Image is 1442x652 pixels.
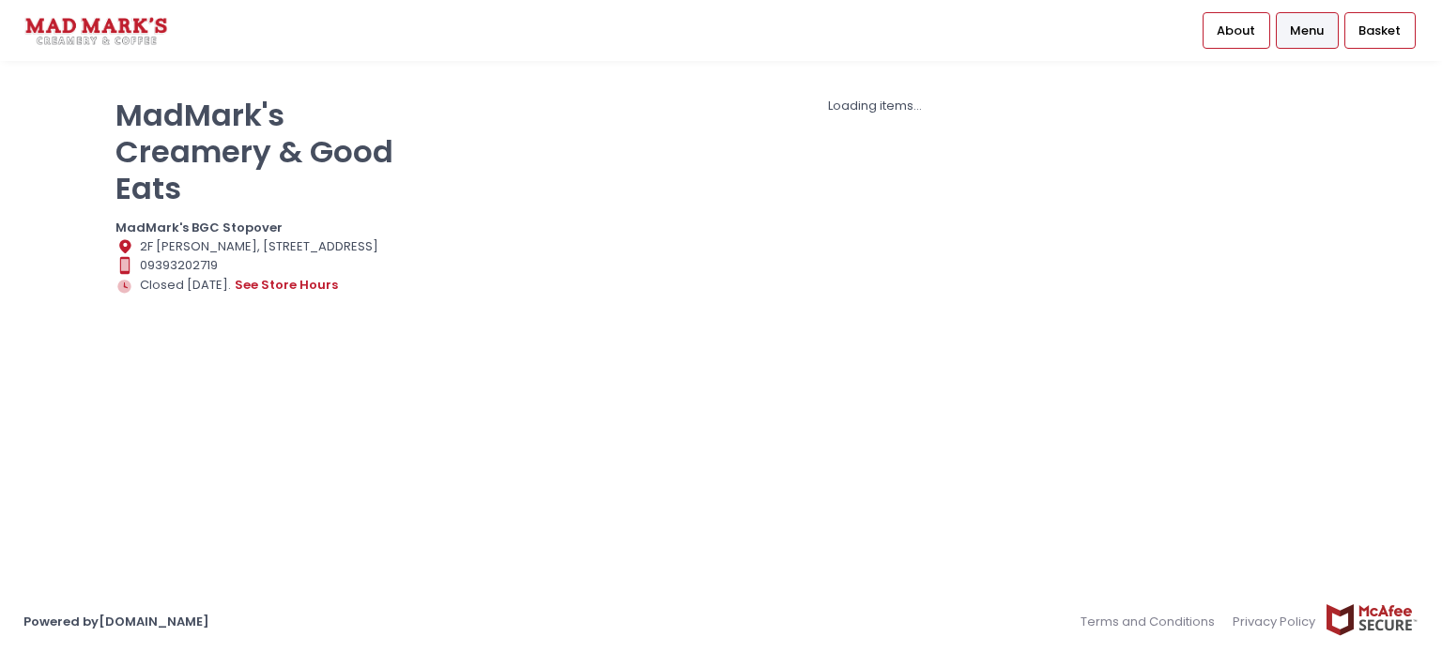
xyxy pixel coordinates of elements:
[1325,603,1419,636] img: mcafee-secure
[115,275,401,296] div: Closed [DATE].
[1276,12,1339,48] a: Menu
[115,97,401,206] p: MadMark's Creamery & Good Eats
[1224,603,1326,640] a: Privacy Policy
[1358,22,1401,40] span: Basket
[115,237,401,256] div: 2F [PERSON_NAME], [STREET_ADDRESS]
[1203,12,1270,48] a: About
[23,14,169,47] img: logo
[1217,22,1255,40] span: About
[1081,603,1224,640] a: Terms and Conditions
[424,97,1327,115] div: Loading items...
[115,219,283,236] b: MadMark's BGC Stopover
[23,613,209,630] a: Powered by[DOMAIN_NAME]
[1290,22,1324,40] span: Menu
[234,275,339,296] button: see store hours
[115,256,401,275] div: 09393202719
